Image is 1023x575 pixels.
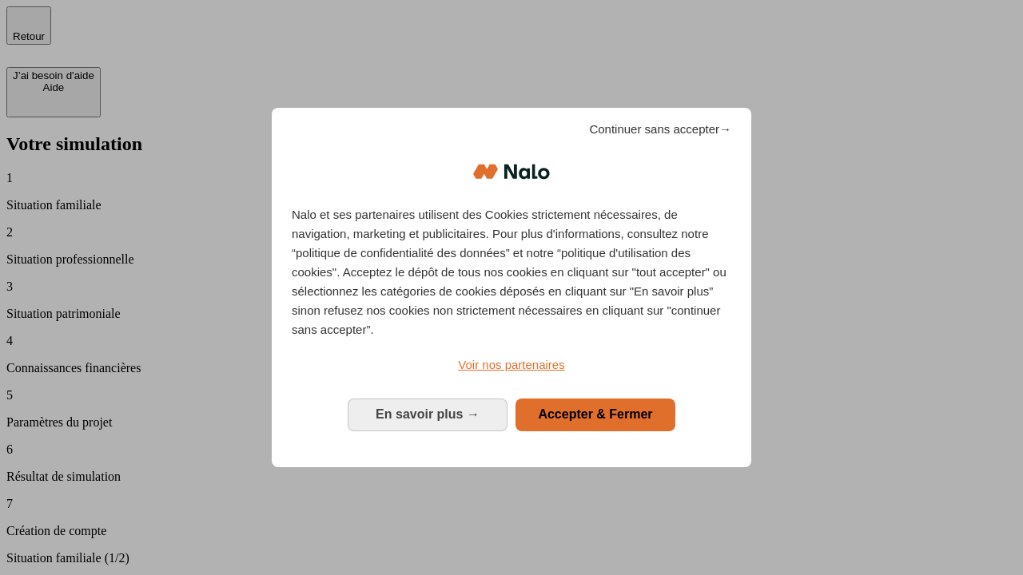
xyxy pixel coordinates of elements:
button: Accepter & Fermer: Accepter notre traitement des données et fermer [515,399,675,430]
p: Nalo et ses partenaires utilisent des Cookies strictement nécessaires, de navigation, marketing e... [292,205,731,339]
a: Voir nos partenaires [292,355,731,375]
span: Continuer sans accepter→ [589,120,731,139]
span: Voir nos partenaires [458,358,564,371]
button: En savoir plus: Configurer vos consentements [348,399,508,430]
span: En savoir plus → [376,407,480,421]
span: Accepter & Fermer [538,407,652,421]
img: Logo [473,148,550,196]
div: Bienvenue chez Nalo Gestion du consentement [272,108,751,466]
